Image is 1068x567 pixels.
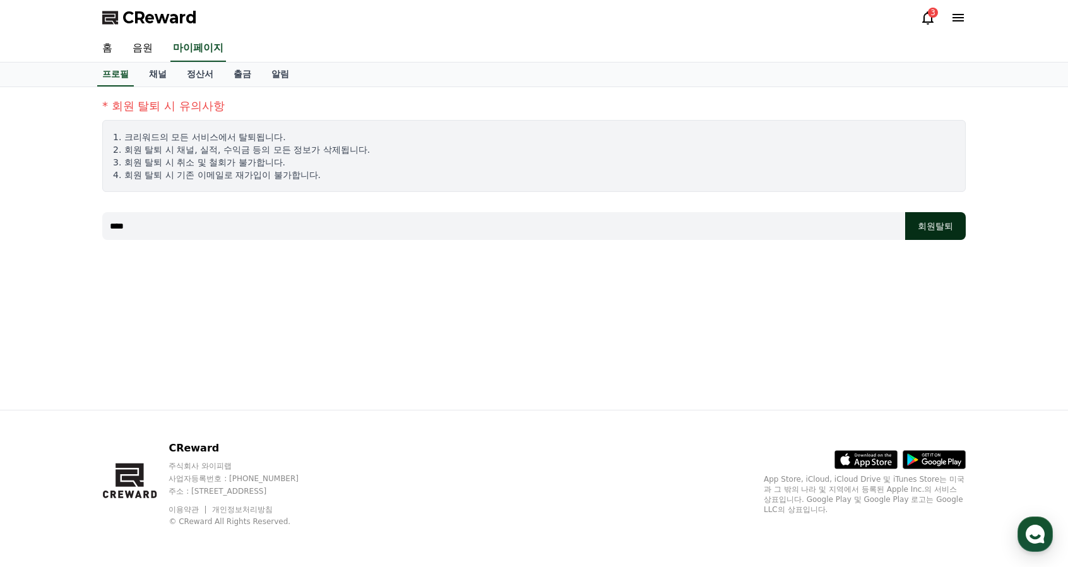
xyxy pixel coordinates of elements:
[169,441,323,456] p: CReward
[920,10,935,25] a: 3
[905,212,966,240] button: 회원탈퇴
[223,63,261,87] a: 출금
[83,400,163,432] a: 대화
[177,63,223,87] a: 정산서
[113,169,955,181] p: 4. 회원 탈퇴 시 기존 이메일로 재가입이 불가합니다.
[4,400,83,432] a: 홈
[163,400,242,432] a: 설정
[170,35,226,62] a: 마이페이지
[169,474,323,484] p: 사업자등록번호 : [PHONE_NUMBER]
[169,461,323,471] p: 주식회사 와이피랩
[113,143,955,156] p: 2. 회원 탈퇴 시 채널, 실적, 수익금 등의 모든 정보가 삭제됩니다.
[113,131,955,143] p: 1. 크리워드의 모든 서비스에서 탈퇴됩니다.
[92,35,122,62] a: 홈
[139,63,177,87] a: 채널
[102,97,966,115] p: * 회원 탈퇴 시 유의사항
[928,8,938,18] div: 3
[122,8,197,28] span: CReward
[122,35,163,62] a: 음원
[261,63,299,87] a: 알림
[169,486,323,496] p: 주소 : [STREET_ADDRESS]
[169,516,323,527] p: © CReward All Rights Reserved.
[97,63,134,87] a: 프로필
[764,474,966,515] p: App Store, iCloud, iCloud Drive 및 iTunes Store는 미국과 그 밖의 나라 및 지역에서 등록된 Apple Inc.의 서비스 상표입니다. Goo...
[195,419,210,429] span: 설정
[116,420,131,430] span: 대화
[169,505,208,514] a: 이용약관
[40,419,47,429] span: 홈
[102,8,197,28] a: CReward
[113,156,955,169] p: 3. 회원 탈퇴 시 취소 및 철회가 불가합니다.
[212,505,273,514] a: 개인정보처리방침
